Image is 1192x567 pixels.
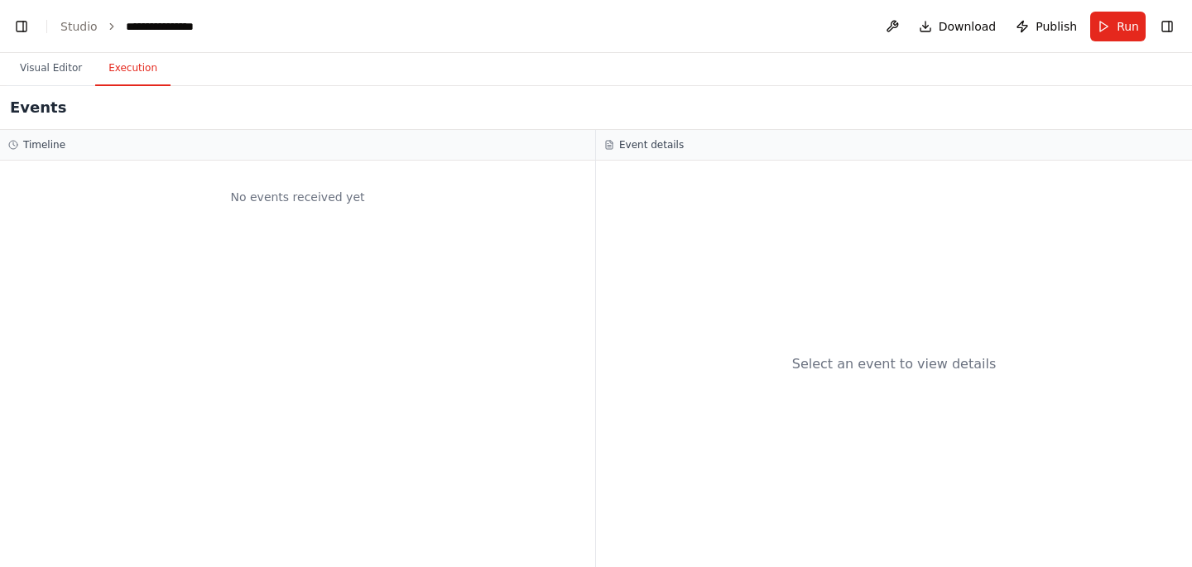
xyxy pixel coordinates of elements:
button: Visual Editor [7,51,95,86]
nav: breadcrumb [60,18,211,35]
span: Publish [1036,18,1077,35]
div: Select an event to view details [792,354,997,374]
button: Download [912,12,1003,41]
button: Hide right sidebar [1156,15,1179,38]
button: Run [1090,12,1146,41]
span: Download [939,18,997,35]
a: Studio [60,20,98,33]
div: No events received yet [8,169,587,225]
button: Publish [1009,12,1084,41]
button: Execution [95,51,171,86]
button: Show left sidebar [10,15,33,38]
span: Run [1117,18,1139,35]
h3: Timeline [23,138,65,151]
h3: Event details [619,138,684,151]
h2: Events [10,96,66,119]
